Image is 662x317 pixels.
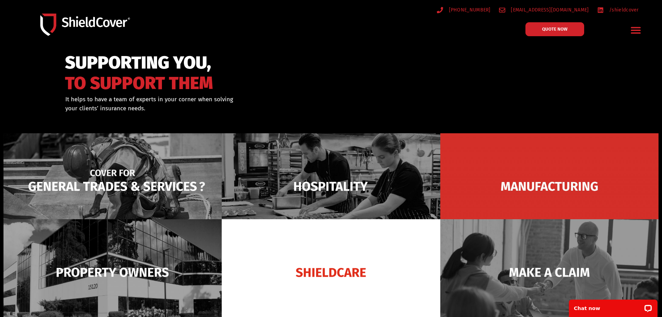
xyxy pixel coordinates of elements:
p: your clients’ insurance needs. [65,104,367,113]
span: SUPPORTING YOU, [65,56,213,70]
div: Menu Toggle [628,22,644,38]
iframe: LiveChat chat widget [564,295,662,317]
span: /shieldcover [607,6,639,14]
div: It helps to have a team of experts in your corner when solving [65,95,367,113]
a: /shieldcover [597,6,639,14]
img: Shield-Cover-Underwriting-Australia-logo-full [40,14,130,35]
a: [EMAIL_ADDRESS][DOMAIN_NAME] [499,6,589,14]
a: QUOTE NOW [525,22,584,36]
span: QUOTE NOW [542,27,567,31]
span: [EMAIL_ADDRESS][DOMAIN_NAME] [509,6,589,14]
span: [PHONE_NUMBER] [447,6,491,14]
a: [PHONE_NUMBER] [437,6,491,14]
